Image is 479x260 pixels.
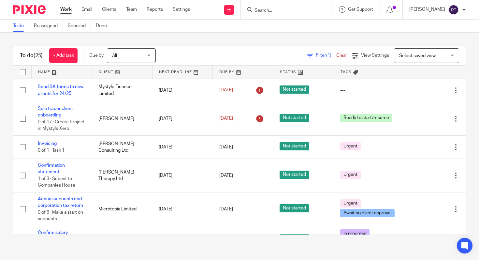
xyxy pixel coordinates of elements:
[38,148,65,153] span: 0 of 1 · Task 1
[219,88,233,93] span: [DATE]
[38,197,83,208] a: Annual accounts and corporation tax return
[38,106,73,117] a: Sole trader client onboarding
[219,173,233,178] span: [DATE]
[448,5,459,15] img: svg%3E
[399,54,436,58] span: Select saved view
[13,20,29,32] a: To do
[81,6,92,13] a: Email
[96,20,112,32] a: Done
[38,230,68,241] a: Confirm salary amounts
[152,102,213,135] td: [DATE]
[34,20,63,32] a: Reassigned
[60,6,72,13] a: Work
[340,114,392,122] span: Ready to start/resume
[20,52,43,59] h1: To do
[49,48,78,63] a: + Add task
[92,102,152,135] td: [PERSON_NAME]
[340,209,395,217] span: Awaiting client approval
[152,192,213,226] td: [DATE]
[280,114,309,122] span: Not started
[409,6,445,13] p: [PERSON_NAME]
[280,142,309,150] span: Not started
[147,6,163,13] a: Reports
[340,199,361,207] span: Urgent
[92,192,152,226] td: Microtopia Limited
[361,53,389,58] span: View Settings
[68,20,91,32] a: Snoozed
[102,6,116,13] a: Clients
[13,5,46,14] img: Pixie
[112,54,117,58] span: All
[340,87,399,94] div: ---
[38,120,85,131] span: 0 of 17 · Create Project in Mystyle Xero
[254,8,312,14] input: Search
[219,145,233,149] span: [DATE]
[340,142,361,150] span: Urgent
[89,52,104,59] p: Due by
[152,226,213,252] td: [DATE]
[340,229,370,237] span: In progress
[126,6,137,13] a: Team
[280,85,309,94] span: Not started
[152,135,213,159] td: [DATE]
[340,171,361,179] span: Urgent
[280,234,309,242] span: Not started
[38,163,65,174] a: Confirmation statement
[34,53,43,58] span: (25)
[219,207,233,211] span: [DATE]
[341,70,352,74] span: Tags
[92,159,152,192] td: [PERSON_NAME] Therapy Ltd
[152,79,213,102] td: [DATE]
[280,171,309,179] span: Not started
[326,53,331,58] span: (1)
[219,116,233,121] span: [DATE]
[336,53,347,58] a: Clear
[92,135,152,159] td: [PERSON_NAME] Consulting Ltd
[152,159,213,192] td: [DATE]
[173,6,190,13] a: Settings
[38,141,57,146] a: Invoicing
[38,210,83,222] span: 0 of 6 · Make a start on accounts
[92,79,152,102] td: Mystyle Finance Limited
[348,7,373,12] span: Get Support
[316,53,336,58] span: Filter
[38,84,83,96] a: Send SA forms to new clients for 24/25
[280,204,309,212] span: Not started
[38,176,75,188] span: 1 of 3 · Submit to Companies House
